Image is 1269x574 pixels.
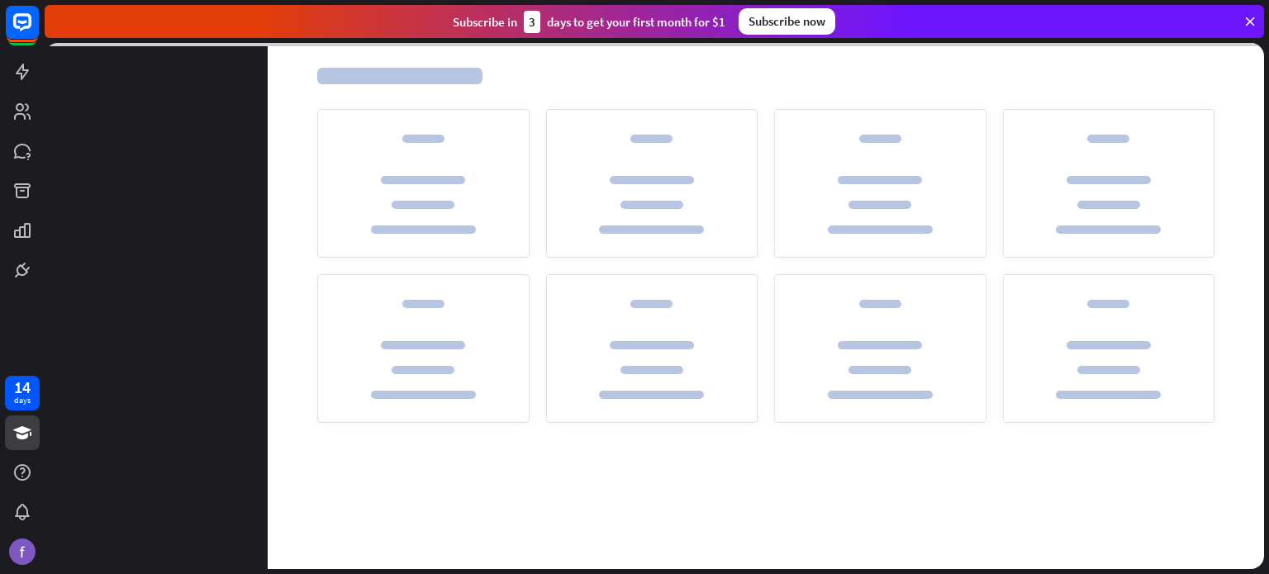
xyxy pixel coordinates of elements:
[13,7,63,56] button: Open LiveChat chat widget
[739,8,835,35] div: Subscribe now
[5,376,40,410] a: 14 days
[453,11,725,33] div: Subscribe in days to get your first month for $1
[524,11,540,33] div: 3
[14,395,31,406] div: days
[14,380,31,395] div: 14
